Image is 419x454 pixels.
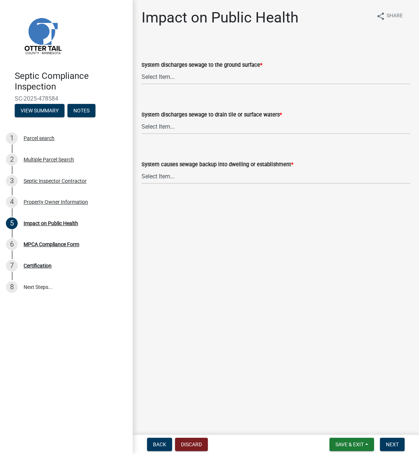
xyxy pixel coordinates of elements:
[24,263,52,268] div: Certification
[387,12,403,21] span: Share
[142,162,293,167] label: System causes sewage backup into dwelling or establishment
[24,199,88,205] div: Property Owner Information
[15,71,127,92] h4: Septic Compliance Inspection
[142,9,298,27] h1: Impact on Public Health
[153,441,166,447] span: Back
[67,104,95,117] button: Notes
[67,108,95,114] wm-modal-confirm: Notes
[376,12,385,21] i: share
[6,132,18,144] div: 1
[24,221,78,226] div: Impact on Public Health
[6,154,18,165] div: 2
[6,175,18,187] div: 3
[15,104,64,117] button: View Summary
[6,196,18,208] div: 4
[6,281,18,293] div: 8
[6,238,18,250] div: 6
[24,157,74,162] div: Multiple Parcel Search
[329,438,374,451] button: Save & Exit
[335,441,364,447] span: Save & Exit
[370,9,409,23] button: shareShare
[142,63,262,68] label: System discharges sewage to the ground surface
[15,95,118,102] span: SC-2025-478584
[142,112,282,118] label: System discharges sewage to drain tile or surface waters
[147,438,172,451] button: Back
[6,260,18,272] div: 7
[15,108,64,114] wm-modal-confirm: Summary
[386,441,399,447] span: Next
[24,178,87,184] div: Septic Inspector Contractor
[175,438,208,451] button: Discard
[6,217,18,229] div: 5
[15,8,70,63] img: Otter Tail County, Minnesota
[24,242,79,247] div: MPCA Compliance Form
[24,136,55,141] div: Parcel search
[380,438,405,451] button: Next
